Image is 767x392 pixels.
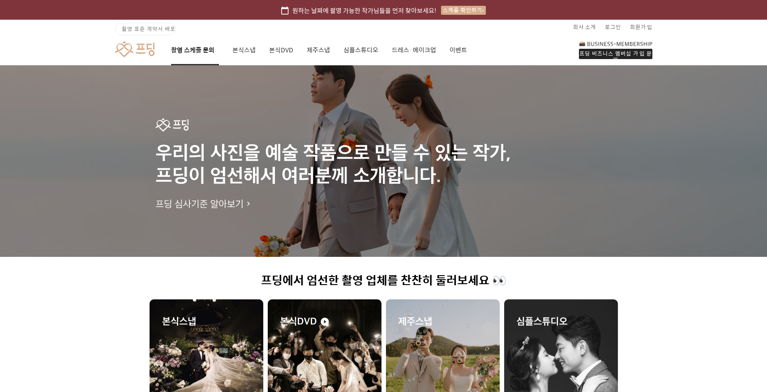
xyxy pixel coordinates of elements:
[122,25,176,33] span: 촬영 표준 계약서 배포
[343,35,378,65] a: 심플스튜디오
[579,40,652,59] a: 프딩 비즈니스 멤버십 가입 문의
[392,35,436,65] a: 드레스·메이크업
[82,298,93,305] span: 대화
[630,20,652,34] a: 회원가입
[150,274,618,288] h1: 프딩에서 엄선한 촬영 업체를 찬찬히 둘러보세요 👀
[116,284,172,306] a: 설정
[3,284,59,306] a: 홈
[441,6,486,15] div: 스케줄 확인하기
[138,297,149,304] span: 설정
[269,35,293,65] a: 본식DVD
[59,284,116,306] a: 대화
[450,35,467,65] a: 이벤트
[605,20,621,34] a: 로그인
[171,35,219,65] a: 촬영 스케줄 문의
[232,35,256,65] a: 본식스냅
[307,35,330,65] a: 제주스냅
[28,297,34,304] span: 홈
[115,23,176,35] a: 촬영 표준 계약서 배포
[573,20,596,34] a: 회사 소개
[292,5,437,15] span: 원하는 날짜에 촬영 가능한 작가님들을 먼저 찾아보세요!
[579,49,652,59] div: 프딩 비즈니스 멤버십 가입 문의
